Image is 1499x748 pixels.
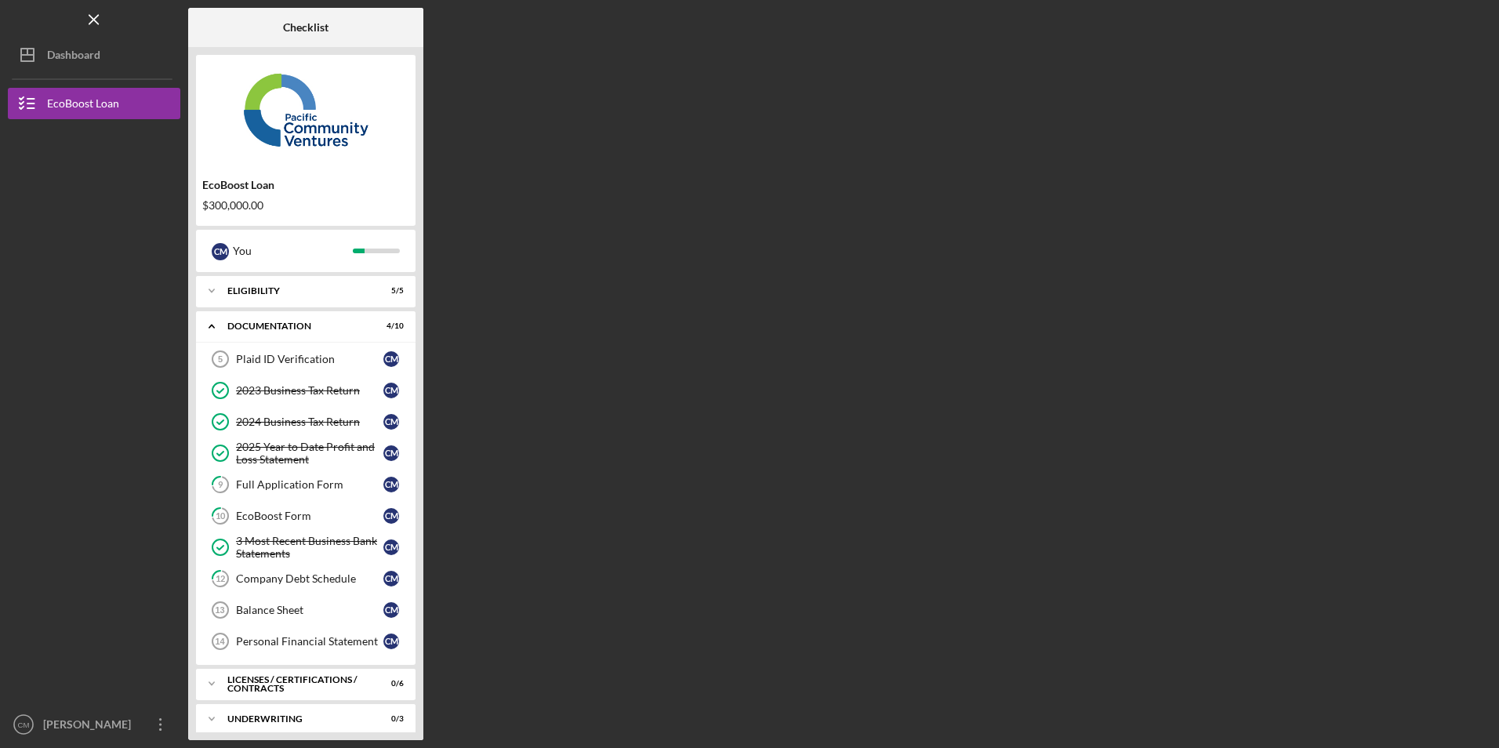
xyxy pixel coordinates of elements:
[227,675,365,693] div: Licenses / Certifications / Contracts
[204,532,408,563] a: 3 Most Recent Business Bank StatementsCM
[204,563,408,594] a: 12Company Debt ScheduleCM
[216,574,225,584] tspan: 12
[383,539,399,555] div: C M
[227,286,365,296] div: Eligibility
[236,535,383,560] div: 3 Most Recent Business Bank Statements
[8,709,180,740] button: CM[PERSON_NAME]
[236,353,383,365] div: Plaid ID Verification
[236,384,383,397] div: 2023 Business Tax Return
[47,39,100,74] div: Dashboard
[216,511,226,521] tspan: 10
[196,63,416,157] img: Product logo
[236,635,383,648] div: Personal Financial Statement
[212,243,229,260] div: C M
[383,445,399,461] div: C M
[204,626,408,657] a: 14Personal Financial StatementCM
[47,88,119,123] div: EcoBoost Loan
[383,508,399,524] div: C M
[204,469,408,500] a: 9Full Application FormCM
[383,351,399,367] div: C M
[204,500,408,532] a: 10EcoBoost FormCM
[383,477,399,492] div: C M
[236,572,383,585] div: Company Debt Schedule
[383,383,399,398] div: C M
[233,238,353,264] div: You
[383,414,399,430] div: C M
[376,321,404,331] div: 4 / 10
[383,571,399,586] div: C M
[383,602,399,618] div: C M
[202,199,409,212] div: $300,000.00
[236,478,383,491] div: Full Application Form
[204,375,408,406] a: 2023 Business Tax ReturnCM
[204,594,408,626] a: 13Balance SheetCM
[376,286,404,296] div: 5 / 5
[236,416,383,428] div: 2024 Business Tax Return
[204,343,408,375] a: 5Plaid ID VerificationCM
[204,406,408,438] a: 2024 Business Tax ReturnCM
[218,480,223,490] tspan: 9
[215,637,225,646] tspan: 14
[283,21,328,34] b: Checklist
[202,179,409,191] div: EcoBoost Loan
[18,721,30,729] text: CM
[383,634,399,649] div: C M
[236,441,383,466] div: 2025 Year to Date Profit and Loss Statement
[376,714,404,724] div: 0 / 3
[8,39,180,71] button: Dashboard
[376,679,404,688] div: 0 / 6
[236,510,383,522] div: EcoBoost Form
[227,321,365,331] div: Documentation
[215,605,224,615] tspan: 13
[39,709,141,744] div: [PERSON_NAME]
[227,714,365,724] div: Underwriting
[218,354,223,364] tspan: 5
[204,438,408,469] a: 2025 Year to Date Profit and Loss StatementCM
[8,88,180,119] button: EcoBoost Loan
[236,604,383,616] div: Balance Sheet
